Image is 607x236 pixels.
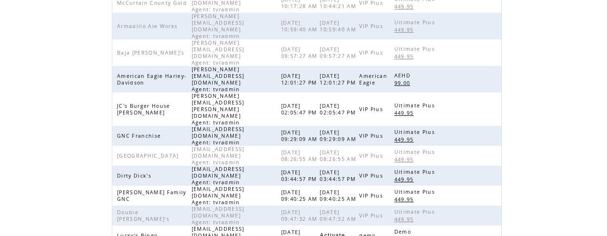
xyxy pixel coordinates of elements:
[281,103,320,116] span: [DATE] 02:05:47 PM
[394,109,419,117] a: 449.95
[394,149,437,155] span: Ultimate Plus
[320,73,358,86] span: [DATE] 12:01:27 PM
[394,155,419,163] a: 449.95
[359,23,385,29] span: VIP Plus
[117,132,163,139] span: GNC Franchise
[281,209,320,222] span: [DATE] 09:47:32 AM
[192,126,245,146] span: [EMAIL_ADDRESS][DOMAIN_NAME] Agent: tvradmin
[192,93,245,126] span: [PERSON_NAME][EMAIL_ADDRESS][PERSON_NAME][DOMAIN_NAME] Agent: tvradmin
[320,189,359,202] span: [DATE] 09:40:25 AM
[281,73,320,86] span: [DATE] 12:01:27 PM
[320,209,359,222] span: [DATE] 09:47:32 AM
[117,23,180,29] span: Armadillo Ale Works
[394,136,416,143] span: 449.95
[394,19,437,26] span: Ultimate Plus
[394,216,416,223] span: 449.95
[394,189,437,195] span: Ultimate Plus
[394,175,419,183] a: 449.95
[117,103,170,116] span: JC's Burger House [PERSON_NAME]
[192,146,245,166] span: [EMAIL_ADDRESS][DOMAIN_NAME] Agent: tvradmin
[117,189,186,202] span: [PERSON_NAME] Family GNC
[192,66,245,93] span: [PERSON_NAME][EMAIL_ADDRESS][DOMAIN_NAME] Agent: tvradmin
[359,106,385,113] span: VIP Plus
[394,156,416,163] span: 449.95
[359,172,385,179] span: VIP Plus
[394,2,419,10] a: 449.95
[394,53,416,60] span: 449.95
[359,49,385,56] span: VIP Plus
[394,80,413,86] span: 99.00
[117,73,186,86] span: American Eagle Harley-Davidson
[281,149,320,162] span: [DATE] 08:26:55 AM
[320,46,359,59] span: [DATE] 09:57:27 AM
[394,228,413,235] span: Demo
[394,52,419,60] a: 449.95
[192,39,245,66] span: [PERSON_NAME][EMAIL_ADDRESS][DOMAIN_NAME] Agent: tvradmin
[359,152,385,159] span: VIP Plus
[320,169,358,182] span: [DATE] 03:44:57 PM
[394,215,419,223] a: 449.95
[394,169,437,175] span: Ultimate Plus
[394,27,416,33] span: 449.95
[320,19,359,33] span: [DATE] 10:59:40 AM
[192,13,245,39] span: [PERSON_NAME][EMAIL_ADDRESS][DOMAIN_NAME] Agent: tvradmin
[394,110,416,116] span: 449.95
[281,46,320,59] span: [DATE] 09:57:27 AM
[394,195,419,203] a: 449.95
[394,129,437,135] span: Ultimate Plus
[359,212,385,219] span: VIP Plus
[192,206,245,226] span: [EMAIL_ADDRESS][DOMAIN_NAME] Agent: tvradmin
[394,102,437,109] span: Ultimate Plus
[359,73,387,86] span: American Eagle
[117,172,154,179] span: Dirty Dick's
[394,46,437,52] span: Ultimate Plus
[117,152,181,159] span: [GEOGRAPHIC_DATA]
[394,26,419,34] a: 449.95
[192,186,245,206] span: [EMAIL_ADDRESS][DOMAIN_NAME] Agent: tvradmin
[320,149,359,162] span: [DATE] 08:26:55 AM
[281,19,320,33] span: [DATE] 10:59:40 AM
[320,129,359,142] span: [DATE] 09:29:09 AM
[192,166,245,186] span: [EMAIL_ADDRESS][DOMAIN_NAME] Agent: tvradmin
[394,3,416,10] span: 449.95
[281,189,320,202] span: [DATE] 09:40:25 AM
[394,196,416,203] span: 449.95
[394,208,437,215] span: Ultimate Plus
[359,192,385,199] span: VIP Plus
[117,49,187,56] span: Baja [PERSON_NAME]'s
[394,135,419,143] a: 449.95
[281,129,320,142] span: [DATE] 09:29:09 AM
[359,132,385,139] span: VIP Plus
[320,103,358,116] span: [DATE] 02:05:47 PM
[117,209,172,222] span: Double [PERSON_NAME]'s
[394,176,416,183] span: 449.95
[394,72,413,79] span: AEHD
[394,79,415,87] a: 99.00
[281,169,320,182] span: [DATE] 03:44:57 PM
